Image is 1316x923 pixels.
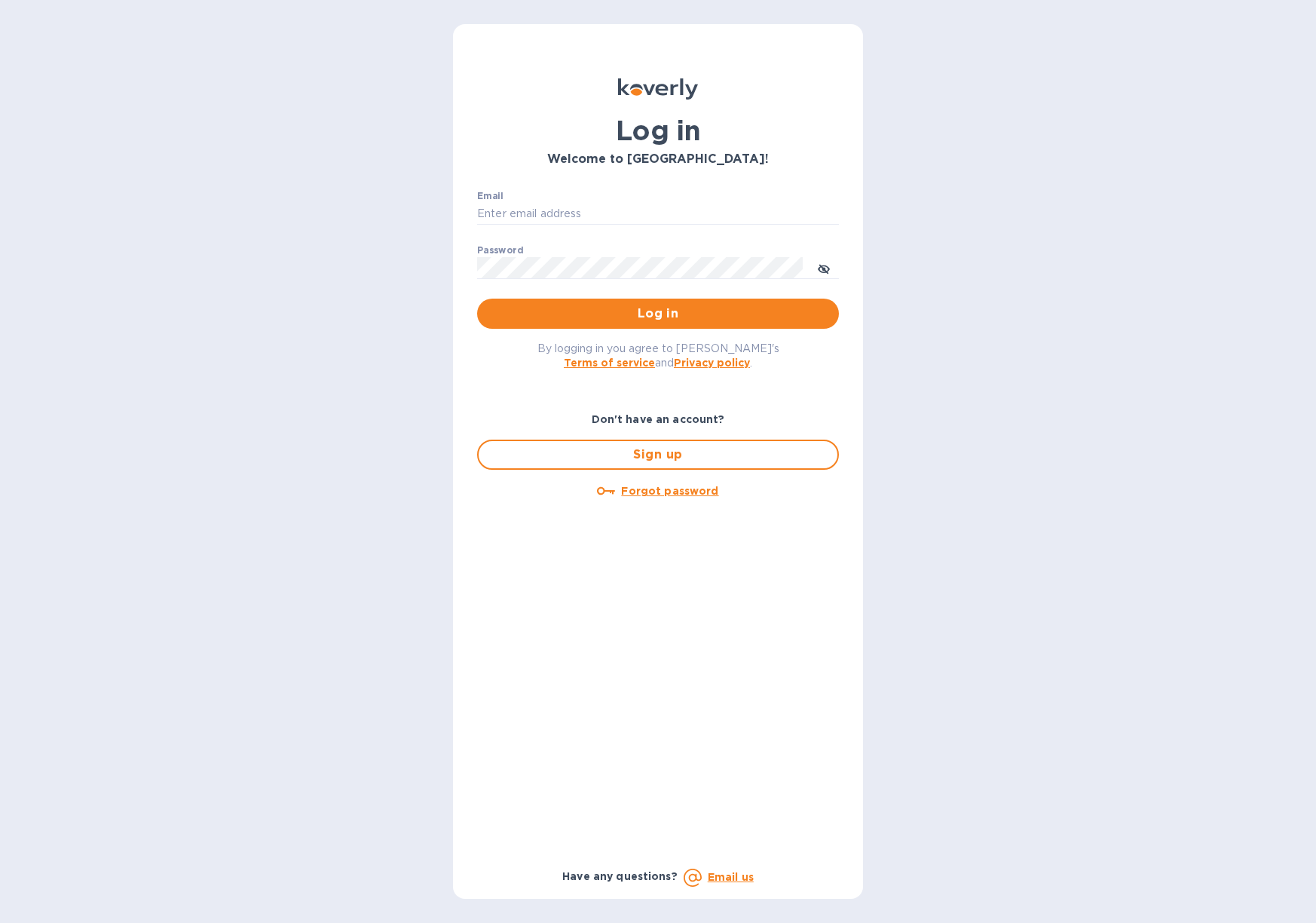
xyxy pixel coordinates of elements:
h1: Log in [477,115,839,146]
button: Log in [477,299,839,329]
h3: Welcome to [GEOGRAPHIC_DATA]! [477,152,839,167]
button: toggle password visibility [809,253,839,283]
label: Email [477,192,503,201]
a: Privacy policy [674,357,750,369]
span: Sign up [491,446,825,464]
span: Log in [489,305,827,323]
b: Have any questions? [562,870,678,882]
a: Email us [708,871,754,883]
img: Koverly [618,78,698,100]
input: Enter email address [477,203,839,225]
span: By logging in you agree to [PERSON_NAME]'s and . [537,342,779,369]
a: Terms of service [564,357,655,369]
b: Don't have an account? [592,413,725,425]
button: Sign up [477,440,839,470]
u: Forgot password [621,485,718,497]
label: Password [477,246,523,255]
